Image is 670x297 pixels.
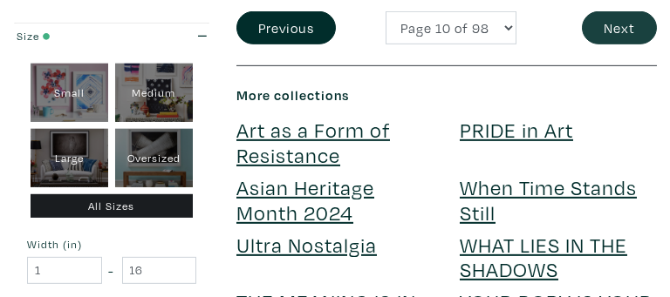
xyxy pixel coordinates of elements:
small: Width (in) [27,239,196,250]
a: When Time Stands Still [460,173,637,226]
button: Previous [236,11,336,44]
a: Asian Heritage Month 2024 [236,173,374,226]
div: Small [31,63,108,121]
button: Next [582,11,657,44]
a: Art as a Form of Resistance [236,116,390,168]
div: Medium [115,63,193,121]
button: Size [13,24,210,49]
a: PRIDE in Art [460,116,573,143]
div: Oversized [115,128,193,186]
h6: More collections [236,87,657,104]
div: Size [17,28,153,44]
span: - [109,260,115,280]
div: Large [31,128,108,186]
div: All Sizes [31,193,193,217]
a: Ultra Nostalgia [236,231,377,258]
a: WHAT LIES IN THE SHADOWS [460,231,627,283]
